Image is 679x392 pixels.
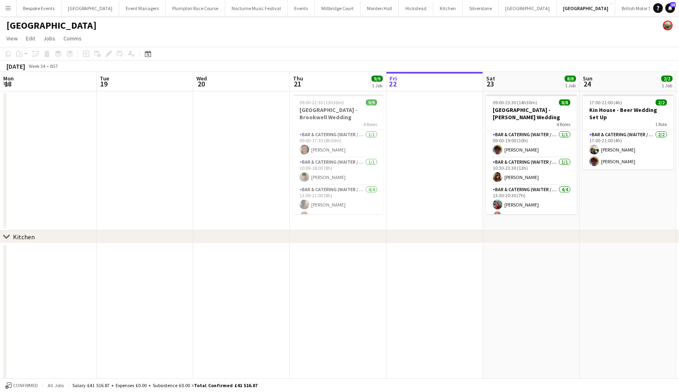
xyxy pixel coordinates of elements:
button: [GEOGRAPHIC_DATA] [61,0,119,16]
span: Sun [583,75,593,82]
app-job-card: 09:00-22:30 (13h30m)9/9[GEOGRAPHIC_DATA] - Brookwell Wedding4 RolesBar & Catering (Waiter / waitr... [293,95,384,214]
span: Wed [196,75,207,82]
span: 2/2 [661,76,673,82]
span: 9/9 [371,76,383,82]
h1: [GEOGRAPHIC_DATA] [6,19,97,32]
div: [DATE] [6,62,25,70]
span: Thu [293,75,303,82]
app-card-role: Bar & Catering (Waiter / waitress)4/413:00-21:00 (8h)[PERSON_NAME][PERSON_NAME] [293,185,384,248]
span: 23 [485,79,495,89]
button: [GEOGRAPHIC_DATA] [499,0,557,16]
span: 9/9 [366,99,377,105]
span: Edit [26,35,35,42]
span: 21 [292,79,303,89]
button: Kitchen [433,0,463,16]
span: Confirmed [13,383,38,388]
span: 1 Role [655,121,667,127]
span: Sat [486,75,495,82]
button: Bespoke Events [17,0,61,16]
span: 4 Roles [557,121,570,127]
span: 8/8 [559,99,570,105]
a: Jobs [40,33,59,44]
span: 24 [582,79,593,89]
span: 4 Roles [363,121,377,127]
div: 1 Job [565,82,576,89]
app-card-role: Bar & Catering (Waiter / waitress)1/109:00-19:00 (10h)[PERSON_NAME] [486,130,577,158]
app-job-card: 17:00-21:00 (4h)2/2Kin House - Beer Wedding Set Up1 RoleBar & Catering (Waiter / waitress)2/217:0... [583,95,673,169]
span: 09:00-23:30 (14h30m) [493,99,537,105]
app-user-avatar: Staffing Manager [663,21,673,30]
div: 1 Job [662,82,672,89]
button: Confirmed [4,381,39,390]
a: Edit [23,33,38,44]
h3: [GEOGRAPHIC_DATA] - Brookwell Wedding [293,106,384,121]
span: 09:00-22:30 (13h30m) [299,99,344,105]
span: Week 34 [27,63,47,69]
app-job-card: 09:00-23:30 (14h30m)8/8[GEOGRAPHIC_DATA] - [PERSON_NAME] Wedding4 RolesBar & Catering (Waiter / w... [486,95,577,214]
div: Salary £41 516.87 + Expenses £0.00 + Subsistence £0.00 = [72,382,257,388]
span: Comms [63,35,82,42]
app-card-role: Bar & Catering (Waiter / waitress)2/217:00-21:00 (4h)[PERSON_NAME][PERSON_NAME] [583,130,673,169]
a: View [3,33,21,44]
span: 18 [2,79,14,89]
button: British Motor Show [615,0,666,16]
span: View [6,35,18,42]
button: Events [288,0,315,16]
span: Jobs [43,35,55,42]
span: Tue [100,75,109,82]
span: Total Confirmed £41 516.87 [194,382,257,388]
span: 8/8 [565,76,576,82]
div: 1 Job [372,82,382,89]
button: Nocturne Music Festival [225,0,288,16]
button: [GEOGRAPHIC_DATA] [557,0,615,16]
h3: [GEOGRAPHIC_DATA] - [PERSON_NAME] Wedding [486,106,577,121]
app-card-role: Bar & Catering (Waiter / waitress)1/110:00-18:00 (8h)[PERSON_NAME] [293,158,384,185]
h3: Kin House - Beer Wedding Set Up [583,106,673,121]
span: Fri [390,75,397,82]
button: Event Managers [119,0,166,16]
button: Silverstone [463,0,499,16]
span: 15 [670,2,676,7]
app-card-role: Bar & Catering (Waiter / waitress)1/110:30-23:30 (13h)[PERSON_NAME] [486,158,577,185]
span: 20 [195,79,207,89]
span: 19 [99,79,109,89]
span: 2/2 [656,99,667,105]
a: 15 [665,3,675,13]
button: Hickstead [399,0,433,16]
button: Plumpton Race Course [166,0,225,16]
span: Mon [3,75,14,82]
div: BST [50,63,58,69]
span: 17:00-21:00 (4h) [589,99,622,105]
app-card-role: Bar & Catering (Waiter / waitress)4/413:30-20:30 (7h)[PERSON_NAME][PERSON_NAME] [486,185,577,248]
app-card-role: Bar & Catering (Waiter / waitress)1/109:00-17:30 (8h30m)[PERSON_NAME] [293,130,384,158]
div: Kitchen [13,233,35,241]
a: Comms [60,33,85,44]
button: Millbridge Court [315,0,361,16]
button: Morden Hall [361,0,399,16]
span: All jobs [46,382,65,388]
span: 22 [388,79,397,89]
